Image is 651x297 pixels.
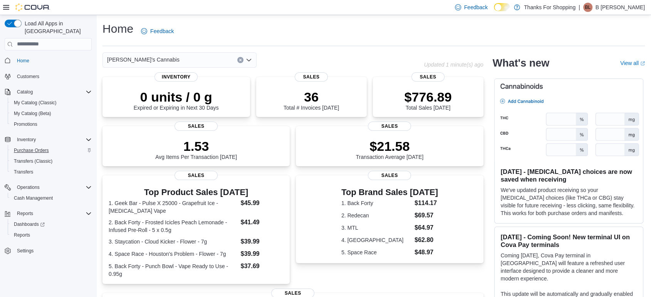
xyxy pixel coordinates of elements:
span: Promotions [11,120,92,129]
span: Settings [14,246,92,255]
button: Operations [14,183,43,192]
button: Open list of options [246,57,252,63]
p: | [579,3,580,12]
div: Total Sales [DATE] [404,89,452,111]
p: Thanks For Shopping [524,3,575,12]
span: Catalog [14,87,92,97]
button: My Catalog (Beta) [8,108,95,119]
nav: Complex example [5,52,92,277]
svg: External link [640,61,645,66]
span: Inventory [14,135,92,144]
a: Customers [14,72,42,81]
a: Promotions [11,120,40,129]
button: Reports [2,208,95,219]
span: Catalog [17,89,33,95]
button: Inventory [14,135,39,144]
span: Sales [295,72,328,82]
span: Transfers (Classic) [11,157,92,166]
dd: $48.97 [414,248,438,257]
h2: What's new [493,57,549,69]
h3: Top Product Sales [DATE] [109,188,284,197]
button: Operations [2,182,95,193]
a: Cash Management [11,194,56,203]
span: Transfers (Classic) [14,158,52,164]
span: My Catalog (Classic) [11,98,92,107]
button: Catalog [2,87,95,97]
button: Settings [2,245,95,256]
dt: 4. Space Race - Houston's Problem - Flower - 7g [109,250,238,258]
dd: $69.57 [414,211,438,220]
span: Operations [14,183,92,192]
span: Sales [368,171,411,180]
span: Cash Management [14,195,53,201]
dd: $64.97 [414,223,438,232]
dt: 2. Back Forty - Frosted Icicles Peach Lemonade - Infused Pre-Roll - 5 x 0.5g [109,219,238,234]
a: Settings [14,246,37,255]
div: Avg Items Per Transaction [DATE] [155,138,237,160]
a: My Catalog (Beta) [11,109,54,118]
div: Total # Invoices [DATE] [284,89,339,111]
a: View allExternal link [620,60,645,66]
span: Sales [411,72,445,82]
dt: 1. Geek Bar - Pulse X 25000 - Grapefruit Ice - [MEDICAL_DATA] Vape [109,199,238,215]
dt: 1. Back Forty [341,199,411,207]
div: B Luxton [583,3,592,12]
span: Feedback [150,27,174,35]
h3: [DATE] - [MEDICAL_DATA] choices are now saved when receiving [501,168,637,183]
dd: $37.69 [241,262,284,271]
button: Home [2,55,95,66]
span: Home [17,58,29,64]
dd: $45.99 [241,199,284,208]
a: Home [14,56,32,65]
span: Reports [17,210,33,217]
span: Inventory [154,72,198,82]
p: $21.58 [356,138,424,154]
span: Customers [17,73,39,80]
span: Sales [174,171,218,180]
p: B [PERSON_NAME] [596,3,645,12]
img: Cova [15,3,50,11]
span: My Catalog (Beta) [14,110,51,117]
p: 1.53 [155,138,237,154]
dt: 3. Staycation - Cloud Kicker - Flower - 7g [109,238,238,245]
dd: $114.17 [414,199,438,208]
span: [PERSON_NAME]'s Cannabis [107,55,180,64]
span: BL [585,3,591,12]
input: Dark Mode [494,3,510,11]
dt: 2. Redecan [341,212,411,219]
span: Operations [17,184,40,190]
span: Transfers [14,169,33,175]
button: Clear input [237,57,243,63]
span: Purchase Orders [14,147,49,154]
span: Load All Apps in [GEOGRAPHIC_DATA] [22,20,92,35]
div: Expired or Expiring in Next 30 Days [134,89,219,111]
button: Transfers (Classic) [8,156,95,167]
span: Sales [368,122,411,131]
span: Inventory [17,137,36,143]
p: Coming [DATE], Cova Pay terminal in [GEOGRAPHIC_DATA] will feature a refreshed user interface des... [501,252,637,282]
span: Home [14,56,92,65]
a: Dashboards [8,219,95,230]
a: My Catalog (Classic) [11,98,60,107]
button: Purchase Orders [8,145,95,156]
span: Cash Management [11,194,92,203]
span: Transfers [11,167,92,177]
span: Reports [14,232,30,238]
button: Promotions [8,119,95,130]
p: 36 [284,89,339,105]
a: Transfers [11,167,36,177]
button: Customers [2,71,95,82]
a: Transfers (Classic) [11,157,55,166]
span: Reports [11,230,92,240]
span: Promotions [14,121,37,127]
dt: 4. [GEOGRAPHIC_DATA] [341,236,411,244]
button: Catalog [14,87,36,97]
h3: [DATE] - Coming Soon! New terminal UI on Cova Pay terminals [501,233,637,249]
dt: 5. Back Forty - Punch Bowl - Vape Ready to Use - 0.95g [109,262,238,278]
button: Transfers [8,167,95,177]
span: Customers [14,72,92,81]
dd: $41.49 [241,218,284,227]
h1: Home [102,21,133,37]
dt: 5. Space Race [341,249,411,256]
